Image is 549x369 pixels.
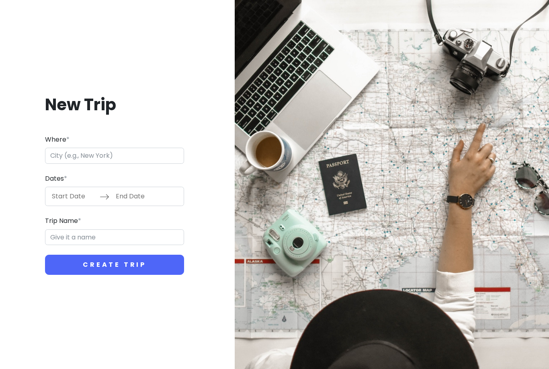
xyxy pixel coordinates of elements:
input: Give it a name [45,229,184,245]
input: End Date [111,187,164,206]
h1: New Trip [45,94,184,115]
input: Start Date [47,187,100,206]
input: City (e.g., New York) [45,148,184,164]
button: Create Trip [45,255,184,275]
label: Dates [45,173,67,184]
label: Trip Name [45,216,81,226]
label: Where [45,134,70,145]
